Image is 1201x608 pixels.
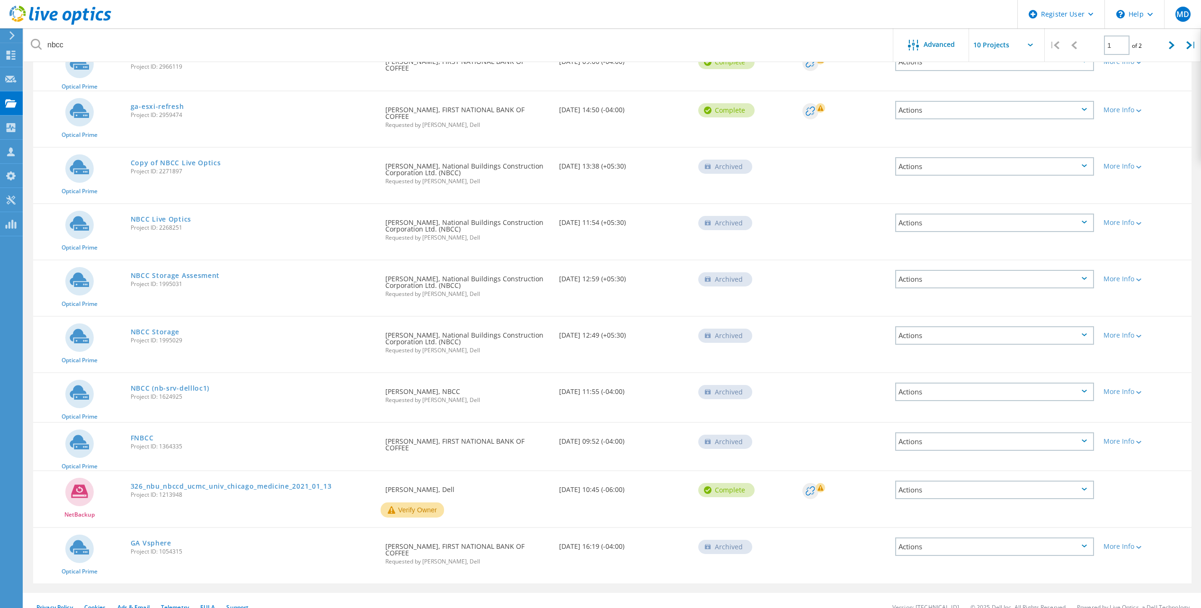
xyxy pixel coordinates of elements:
[1103,219,1187,226] div: More Info
[1103,388,1187,395] div: More Info
[62,464,98,469] span: Optical Prime
[385,122,550,128] span: Requested by [PERSON_NAME], Dell
[895,432,1094,451] div: Actions
[1103,107,1187,113] div: More Info
[131,281,376,287] span: Project ID: 1995031
[554,148,694,179] div: [DATE] 13:38 (+05:30)
[554,471,694,502] div: [DATE] 10:45 (-06:00)
[1045,28,1064,62] div: |
[131,492,376,498] span: Project ID: 1213948
[554,423,694,454] div: [DATE] 09:52 (-04:00)
[385,291,550,297] span: Requested by [PERSON_NAME], Dell
[698,329,752,343] div: Archived
[895,270,1094,288] div: Actions
[1103,332,1187,339] div: More Info
[1103,543,1187,550] div: More Info
[131,272,220,279] a: NBCC Storage Assesment
[62,301,98,307] span: Optical Prime
[9,20,111,27] a: Live Optics Dashboard
[381,148,554,194] div: [PERSON_NAME], National Buildings Construction Corporation Ltd. (NBCC)
[131,444,376,449] span: Project ID: 1364335
[554,91,694,123] div: [DATE] 14:50 (-04:00)
[698,160,752,174] div: Archived
[62,245,98,250] span: Optical Prime
[1103,438,1187,445] div: More Info
[895,214,1094,232] div: Actions
[554,373,694,404] div: [DATE] 11:55 (-04:00)
[895,383,1094,401] div: Actions
[698,385,752,399] div: Archived
[385,559,550,564] span: Requested by [PERSON_NAME], Dell
[1116,10,1125,18] svg: \n
[698,216,752,230] div: Archived
[381,91,554,137] div: [PERSON_NAME], FIRST NATIONAL BANK OF COFFEE
[131,338,376,343] span: Project ID: 1995029
[381,471,554,502] div: [PERSON_NAME], Dell
[385,235,550,241] span: Requested by [PERSON_NAME], Dell
[1103,276,1187,282] div: More Info
[131,160,221,166] a: Copy of NBCC Live Optics
[554,317,694,348] div: [DATE] 12:49 (+05:30)
[381,317,554,363] div: [PERSON_NAME], National Buildings Construction Corporation Ltd. (NBCC)
[62,84,98,89] span: Optical Prime
[895,326,1094,345] div: Actions
[62,358,98,363] span: Optical Prime
[554,528,694,559] div: [DATE] 16:19 (-04:00)
[131,225,376,231] span: Project ID: 2268251
[554,260,694,292] div: [DATE] 12:59 (+05:30)
[131,329,179,335] a: NBCC Storage
[131,540,171,546] a: GA Vsphere
[895,101,1094,119] div: Actions
[131,385,209,392] a: NBCC (nb-srv-dellloc1)
[62,132,98,138] span: Optical Prime
[385,348,550,353] span: Requested by [PERSON_NAME], Dell
[381,528,554,574] div: [PERSON_NAME], FIRST NATIONAL BANK OF COFFEE
[385,179,550,184] span: Requested by [PERSON_NAME], Dell
[895,537,1094,556] div: Actions
[131,216,191,223] a: NBCC Live Optics
[698,272,752,286] div: Archived
[1103,58,1187,65] div: More Info
[131,483,332,490] a: 326_nbu_nbccd_ucmc_univ_chicago_medicine_2021_01_13
[62,188,98,194] span: Optical Prime
[895,157,1094,176] div: Actions
[895,481,1094,499] div: Actions
[385,397,550,403] span: Requested by [PERSON_NAME], Dell
[698,435,752,449] div: Archived
[554,204,694,235] div: [DATE] 11:54 (+05:30)
[381,423,554,461] div: [PERSON_NAME], FIRST NATIONAL BANK OF COFFEE
[131,169,376,174] span: Project ID: 2271897
[381,502,444,518] button: Verify Owner
[1176,10,1189,18] span: MD
[131,394,376,400] span: Project ID: 1624925
[698,103,755,117] div: Complete
[131,64,376,70] span: Project ID: 2966119
[24,28,894,62] input: Search projects by name, owner, ID, company, etc
[698,483,755,497] div: Complete
[131,435,154,441] a: FNBCC
[1182,28,1201,62] div: |
[64,512,95,518] span: NetBackup
[381,260,554,306] div: [PERSON_NAME], National Buildings Construction Corporation Ltd. (NBCC)
[381,373,554,412] div: [PERSON_NAME], NBCC
[1103,163,1187,170] div: More Info
[131,549,376,554] span: Project ID: 1054315
[1132,42,1142,50] span: of 2
[62,569,98,574] span: Optical Prime
[131,103,184,110] a: ga-esxi-refresh
[131,112,376,118] span: Project ID: 2959474
[62,414,98,420] span: Optical Prime
[698,540,752,554] div: Archived
[381,204,554,250] div: [PERSON_NAME], National Buildings Construction Corporation Ltd. (NBCC)
[924,41,955,48] span: Advanced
